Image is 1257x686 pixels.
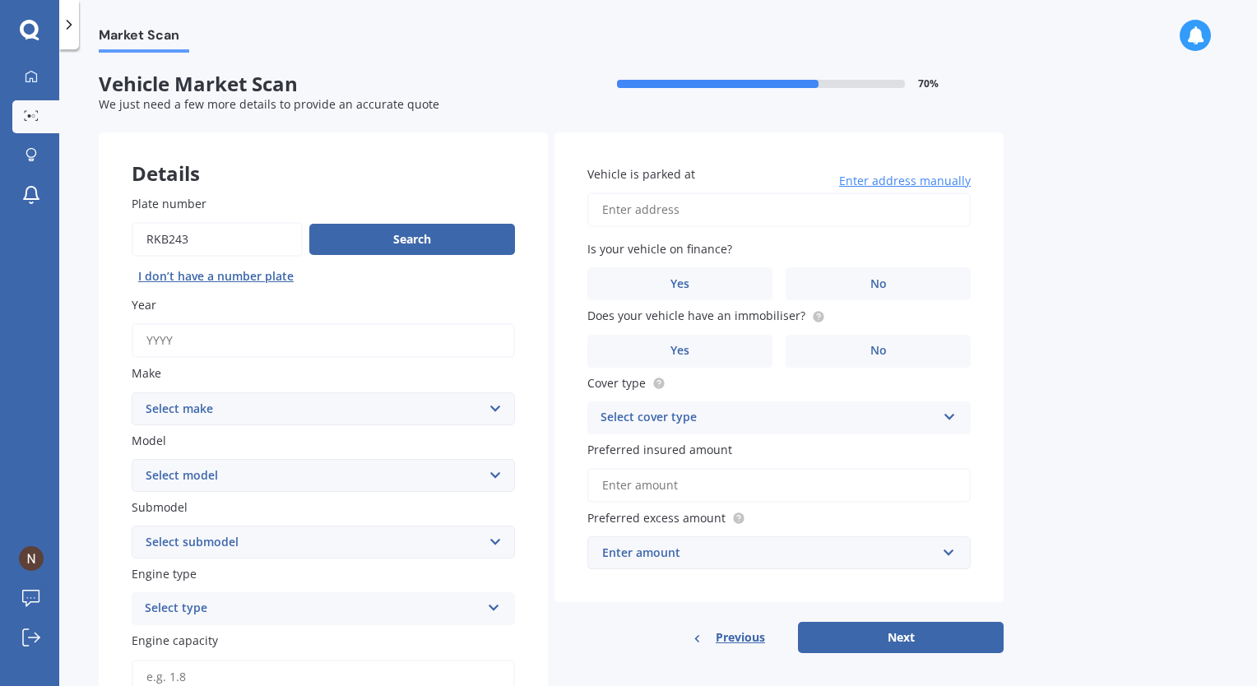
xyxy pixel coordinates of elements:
[670,277,689,291] span: Yes
[602,544,936,562] div: Enter amount
[145,599,480,619] div: Select type
[670,344,689,358] span: Yes
[99,96,439,112] span: We just need a few more details to provide an accurate quote
[587,308,805,324] span: Does your vehicle have an immobiliser?
[132,499,188,515] span: Submodel
[309,224,515,255] button: Search
[601,408,936,428] div: Select cover type
[918,78,939,90] span: 70 %
[587,192,971,227] input: Enter address
[19,546,44,571] img: ACg8ocIWfs2IJ4G95bqsBgMNAWmw0WoHh6Eww2TbUHpLWlOig5FzFQ=s96-c
[132,297,156,313] span: Year
[587,468,971,503] input: Enter amount
[99,132,548,182] div: Details
[870,277,887,291] span: No
[132,323,515,358] input: YYYY
[798,622,1004,653] button: Next
[587,375,646,391] span: Cover type
[132,222,303,257] input: Enter plate number
[839,173,971,189] span: Enter address manually
[870,344,887,358] span: No
[132,196,206,211] span: Plate number
[716,625,765,650] span: Previous
[132,433,166,448] span: Model
[132,566,197,582] span: Engine type
[132,366,161,382] span: Make
[132,633,218,649] span: Engine capacity
[587,166,695,182] span: Vehicle is parked at
[99,72,551,96] span: Vehicle Market Scan
[587,510,726,526] span: Preferred excess amount
[99,27,189,49] span: Market Scan
[132,263,300,290] button: I don’t have a number plate
[587,241,732,257] span: Is your vehicle on finance?
[587,442,732,457] span: Preferred insured amount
